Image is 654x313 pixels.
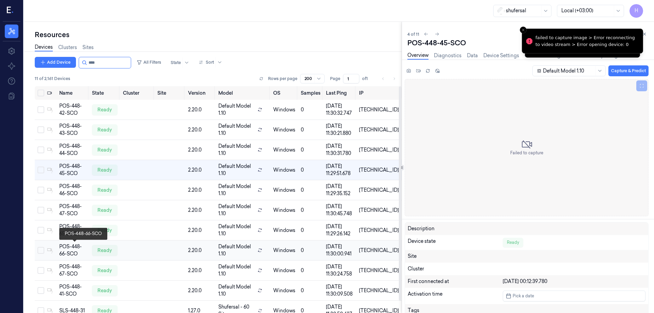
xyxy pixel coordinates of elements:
[359,267,399,274] div: [TECHNICAL_ID]
[37,227,44,234] button: Select row
[359,187,399,194] div: [TECHNICAL_ID]
[407,38,649,48] div: POS-448-45-SCO
[59,243,87,257] div: POS-448-66-SCO
[188,227,213,234] div: 2.20.0
[359,247,399,254] div: [TECHNICAL_ID]
[301,106,321,113] div: 0
[218,143,255,157] span: Default Model 1.10
[59,143,87,157] div: POS-448-44-SCO
[273,247,295,254] p: windows
[503,278,645,285] div: [DATE] 00:12:39.780
[57,86,89,100] th: Name
[59,163,87,177] div: POS-448-45-SCO
[188,287,213,294] div: 2.20.0
[59,123,87,137] div: POS-448-43-SCO
[188,126,213,134] div: 2.20.0
[362,76,373,82] span: of 1
[301,267,321,274] div: 0
[134,57,164,68] button: All Filters
[326,143,354,157] div: [DATE] 11:30:31.780
[378,74,399,83] nav: pagination
[35,44,53,51] a: Devices
[483,52,519,59] a: Device Settings
[35,30,402,40] div: Resources
[326,183,354,197] div: [DATE] 11:29:35.152
[59,283,87,298] div: POS-448-41-SCO
[520,27,527,33] button: Close toast
[188,187,213,194] div: 2.20.0
[188,167,213,174] div: 2.20.0
[356,86,402,100] th: IP
[273,167,295,174] p: windows
[37,287,44,294] button: Select row
[301,146,321,154] div: 0
[273,227,295,234] p: windows
[59,103,87,117] div: POS-448-42-SCO
[301,207,321,214] div: 0
[92,225,118,236] div: ready
[92,265,118,276] div: ready
[92,144,118,155] div: ready
[326,103,354,117] div: [DATE] 11:30:32.747
[59,183,87,197] div: POS-448-46-SCO
[92,185,118,195] div: ready
[155,86,185,100] th: Site
[326,123,354,137] div: [DATE] 11:30:21.880
[273,146,295,154] p: windows
[301,167,321,174] div: 0
[59,223,87,237] div: POS-448-65-SCO
[218,263,255,278] span: Default Model 1.10
[503,291,645,301] button: Pick a date
[35,57,76,68] button: Add Device
[185,86,215,100] th: Version
[89,86,120,100] th: State
[268,76,297,82] p: Rows per page
[37,187,44,193] button: Select row
[608,65,649,76] button: Capture & Predict
[37,167,44,173] button: Select row
[301,247,321,254] div: 0
[359,287,399,294] div: [TECHNICAL_ID]
[92,165,118,175] div: ready
[359,126,399,134] div: [TECHNICAL_ID]
[37,207,44,214] button: Select row
[188,146,213,154] div: 2.20.0
[359,207,399,214] div: [TECHNICAL_ID]
[59,203,87,217] div: POS-448-47-SCO
[120,86,155,100] th: Cluster
[535,34,637,48] div: failed to capture image > Error reconnecting to video stream > Error opening device: 0
[273,207,295,214] p: windows
[408,278,503,285] div: First connected at
[629,4,643,18] button: H
[218,163,255,177] span: Default Model 1.10
[37,106,44,113] button: Select row
[188,207,213,214] div: 2.20.0
[218,103,255,117] span: Default Model 1.10
[37,126,44,133] button: Select row
[92,285,118,296] div: ready
[511,293,534,299] span: Pick a date
[434,52,462,59] a: Diagnostics
[270,86,298,100] th: OS
[407,31,419,37] span: 4 of 11
[326,203,354,217] div: [DATE] 11:30:45.748
[408,291,503,301] div: Activation time
[407,52,429,60] a: Overview
[408,253,645,260] div: Site
[188,267,213,274] div: 2.20.0
[92,104,118,115] div: ready
[59,263,87,278] div: POS-448-67-SCO
[218,123,255,137] span: Default Model 1.10
[359,227,399,234] div: [TECHNICAL_ID]
[216,86,271,100] th: Model
[326,163,354,177] div: [DATE] 11:29:51.678
[218,283,255,298] span: Default Model 1.10
[218,243,255,257] span: Default Model 1.10
[218,223,255,237] span: Default Model 1.10
[92,245,118,256] div: ready
[273,126,295,134] p: windows
[188,247,213,254] div: 2.20.0
[301,227,321,234] div: 0
[273,187,295,194] p: windows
